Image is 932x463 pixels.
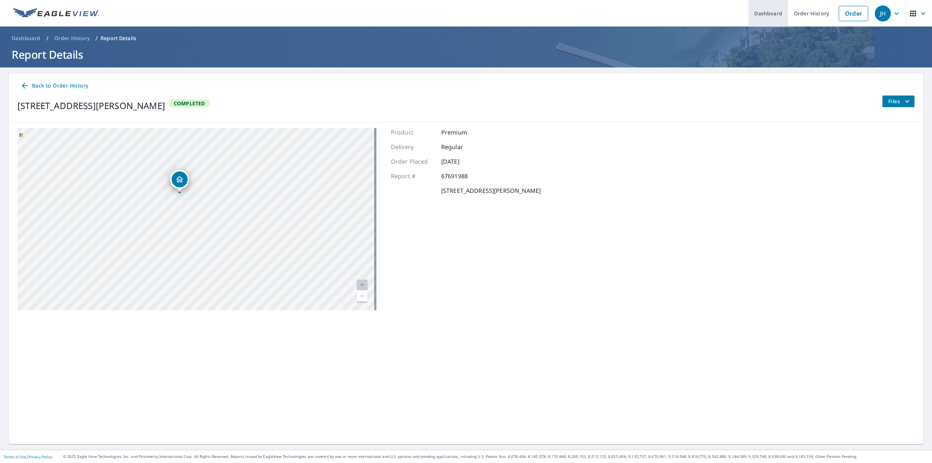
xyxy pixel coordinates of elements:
p: Premium [441,128,485,137]
nav: breadcrumb [9,32,923,44]
p: Report # [391,172,435,180]
span: Files [888,97,912,106]
a: Current Level 20, Zoom Out [357,291,368,301]
p: Product [391,128,435,137]
span: Order History [54,35,90,42]
div: [STREET_ADDRESS][PERSON_NAME] [17,99,165,112]
span: Dashboard [12,35,40,42]
a: Order History [51,32,93,44]
p: Delivery [391,143,435,151]
li: / [46,34,48,43]
button: filesDropdownBtn-67691988 [882,96,915,107]
a: Terms of Use [4,454,26,459]
span: Back to Order History [20,81,88,90]
p: [DATE] [441,157,485,166]
p: Order Placed [391,157,435,166]
span: Completed [169,100,209,107]
div: Dropped pin, building 1, Residential property, 1394 5th St Ne St Paul, MN 55106 [170,170,189,192]
h1: Report Details [9,47,923,62]
div: JH [875,5,891,22]
a: Dashboard [9,32,43,44]
a: Order [839,6,868,21]
img: EV Logo [13,8,99,19]
p: | [4,455,52,459]
p: Regular [441,143,485,151]
p: © 2025 Eagle View Technologies, Inc. and Pictometry International Corp. All Rights Reserved. Repo... [63,454,928,459]
li: / [95,34,98,43]
p: [STREET_ADDRESS][PERSON_NAME] [441,186,541,195]
a: Privacy Policy [28,454,52,459]
a: Current Level 20, Zoom In Disabled [357,280,368,291]
p: Report Details [101,35,136,42]
p: 67691988 [441,172,485,180]
a: Back to Order History [17,79,91,93]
